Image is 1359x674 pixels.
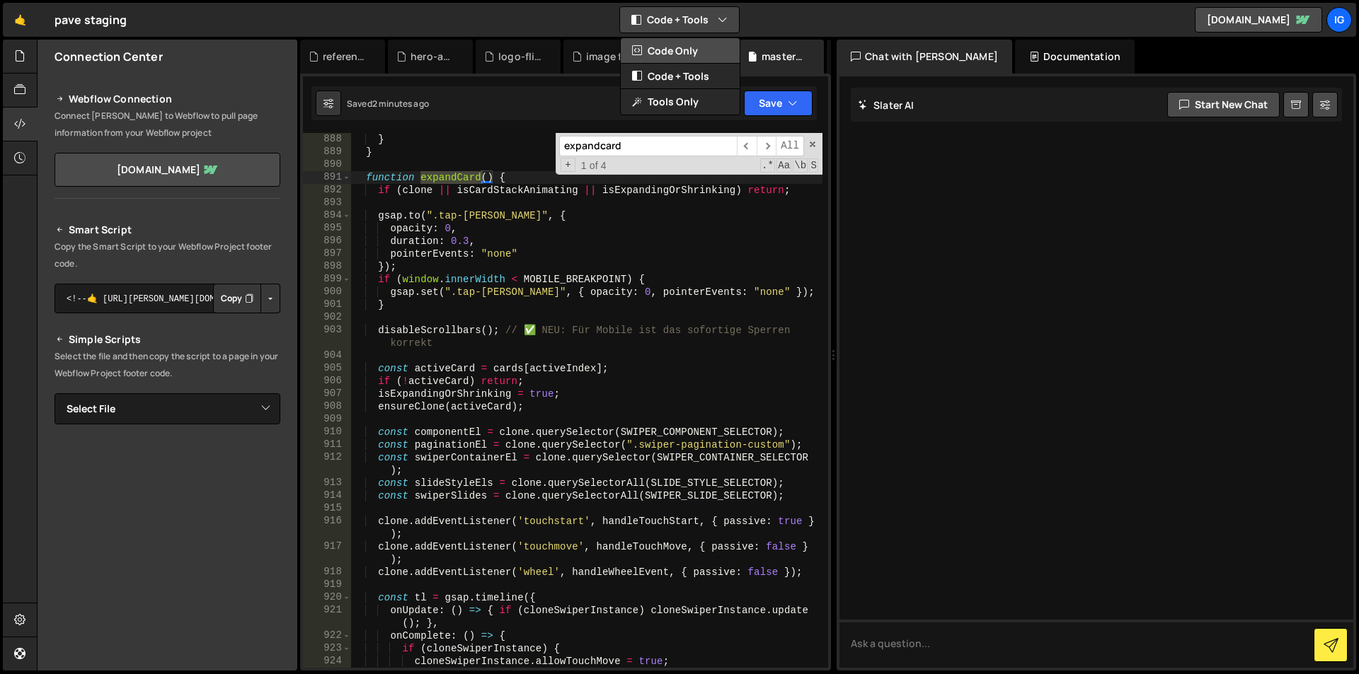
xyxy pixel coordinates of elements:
[303,171,351,184] div: 891
[303,235,351,248] div: 896
[323,50,368,64] div: referenzen-slider.js
[303,260,351,273] div: 898
[55,348,280,382] p: Select the file and then copy the script to a page in your Webflow Project footer code.
[620,7,739,33] button: Code + Tools
[303,438,351,451] div: 911
[303,540,351,566] div: 917
[303,146,351,158] div: 889
[303,642,351,655] div: 923
[303,566,351,579] div: 918
[559,136,737,156] input: Search for
[3,3,38,37] a: 🤙
[303,400,351,413] div: 908
[303,591,351,604] div: 920
[561,158,575,172] span: Toggle Replace mode
[55,448,282,575] iframe: YouTube video player
[55,331,280,348] h2: Simple Scripts
[1195,7,1322,33] a: [DOMAIN_NAME]
[55,49,163,64] h2: Connection Center
[303,222,351,235] div: 895
[55,11,127,28] div: pave staging
[1167,92,1280,117] button: Start new chat
[303,655,351,668] div: 924
[793,158,808,173] span: Whole Word Search
[303,604,351,629] div: 921
[303,184,351,197] div: 892
[303,273,351,286] div: 899
[776,136,804,156] span: Alt-Enter
[213,284,261,313] button: Copy
[762,50,807,64] div: master-script.js
[303,248,351,260] div: 897
[347,98,429,110] div: Saved
[55,221,280,238] h2: Smart Script
[621,38,740,64] button: Code Only
[303,375,351,388] div: 906
[303,311,351,324] div: 902
[621,64,740,89] button: Code + Tools
[757,136,776,156] span: ​
[303,502,351,515] div: 915
[303,298,351,311] div: 901
[303,133,351,146] div: 888
[55,238,280,272] p: Copy the Smart Script to your Webflow Project footer code.
[737,136,757,156] span: ​
[498,50,544,64] div: logo-flip-animation.js
[303,515,351,540] div: 916
[303,209,351,222] div: 894
[55,91,280,108] h2: Webflow Connection
[303,413,351,426] div: 909
[303,451,351,477] div: 912
[303,362,351,375] div: 905
[411,50,456,64] div: hero-animation.js
[55,153,280,187] a: [DOMAIN_NAME]
[303,629,351,642] div: 922
[303,158,351,171] div: 890
[303,197,351,209] div: 893
[303,324,351,349] div: 903
[55,108,280,141] p: Connect [PERSON_NAME] to Webflow to pull page information from your Webflow project
[1326,7,1352,33] a: ig
[744,91,813,116] button: Save
[586,50,631,64] div: image flip.js
[213,284,280,313] div: Button group with nested dropdown
[837,40,1012,74] div: Chat with [PERSON_NAME]
[1015,40,1135,74] div: Documentation
[55,284,280,313] textarea: <!--🤙 [URL][PERSON_NAME][DOMAIN_NAME]> <script>document.addEventListener("DOMContentLoaded", func...
[621,89,740,115] button: Tools Only
[809,158,818,173] span: Search In Selection
[303,489,351,502] div: 914
[303,477,351,489] div: 913
[303,388,351,400] div: 907
[372,98,429,110] div: 2 minutes ago
[858,98,914,112] h2: Slater AI
[303,579,351,591] div: 919
[303,426,351,438] div: 910
[303,286,351,298] div: 900
[575,159,612,172] span: 1 of 4
[303,349,351,362] div: 904
[760,158,775,173] span: RegExp Search
[776,158,791,173] span: CaseSensitive Search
